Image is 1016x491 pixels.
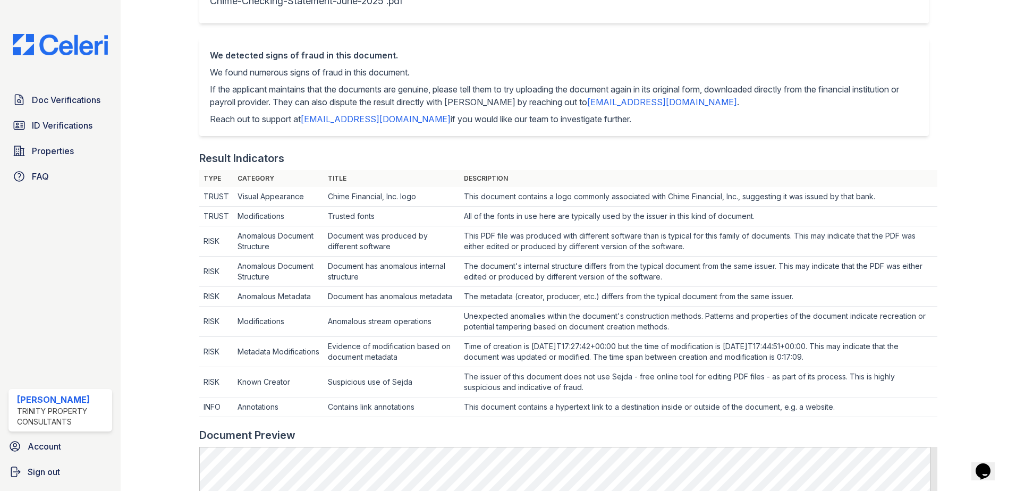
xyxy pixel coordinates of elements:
[199,367,233,397] td: RISK
[17,406,108,427] div: Trinity Property Consultants
[233,187,324,207] td: Visual Appearance
[199,287,233,307] td: RISK
[9,140,112,162] a: Properties
[233,226,324,257] td: Anomalous Document Structure
[460,170,938,187] th: Description
[32,145,74,157] span: Properties
[324,367,459,397] td: Suspicious use of Sejda
[199,170,233,187] th: Type
[233,307,324,337] td: Modifications
[460,307,938,337] td: Unexpected anomalies within the document's construction methods. Patterns and properties of the d...
[32,119,92,132] span: ID Verifications
[233,367,324,397] td: Known Creator
[971,448,1005,480] iframe: chat widget
[210,83,918,108] p: If the applicant maintains that the documents are genuine, please tell them to try uploading the ...
[210,66,918,79] p: We found numerous signs of fraud in this document.
[9,166,112,187] a: FAQ
[199,257,233,287] td: RISK
[460,337,938,367] td: Time of creation is [DATE]T17:27:42+00:00 but the time of modification is [DATE]T17:44:51+00:00. ...
[737,97,739,107] span: .
[324,170,459,187] th: Title
[199,207,233,226] td: TRUST
[460,257,938,287] td: The document's internal structure differs from the typical document from the same issuer. This ma...
[460,397,938,417] td: This document contains a hypertext link to a destination inside or outside of the document, e.g. ...
[301,114,451,124] a: [EMAIL_ADDRESS][DOMAIN_NAME]
[324,226,459,257] td: Document was produced by different software
[199,397,233,417] td: INFO
[460,367,938,397] td: The issuer of this document does not use Sejda - free online tool for editing PDF files - as part...
[4,436,116,457] a: Account
[233,337,324,367] td: Metadata Modifications
[460,226,938,257] td: This PDF file was produced with different software than is typical for this family of documents. ...
[324,287,459,307] td: Document has anomalous metadata
[324,337,459,367] td: Evidence of modification based on document metadata
[233,287,324,307] td: Anomalous Metadata
[32,94,100,106] span: Doc Verifications
[199,307,233,337] td: RISK
[324,307,459,337] td: Anomalous stream operations
[32,170,49,183] span: FAQ
[460,287,938,307] td: The metadata (creator, producer, etc.) differs from the typical document from the same issuer.
[324,397,459,417] td: Contains link annotations
[233,397,324,417] td: Annotations
[9,115,112,136] a: ID Verifications
[9,89,112,111] a: Doc Verifications
[210,49,918,62] div: We detected signs of fraud in this document.
[199,226,233,257] td: RISK
[233,257,324,287] td: Anomalous Document Structure
[233,170,324,187] th: Category
[17,393,108,406] div: [PERSON_NAME]
[199,151,284,166] div: Result Indicators
[4,34,116,55] img: CE_Logo_Blue-a8612792a0a2168367f1c8372b55b34899dd931a85d93a1a3d3e32e68fde9ad4.png
[28,465,60,478] span: Sign out
[324,257,459,287] td: Document has anomalous internal structure
[324,207,459,226] td: Trusted fonts
[324,187,459,207] td: Chime Financial, Inc. logo
[199,187,233,207] td: TRUST
[233,207,324,226] td: Modifications
[460,207,938,226] td: All of the fonts in use here are typically used by the issuer in this kind of document.
[4,461,116,482] a: Sign out
[210,113,918,125] p: Reach out to support at if you would like our team to investigate further.
[460,187,938,207] td: This document contains a logo commonly associated with Chime Financial, Inc., suggesting it was i...
[28,440,61,453] span: Account
[199,337,233,367] td: RISK
[587,97,737,107] a: [EMAIL_ADDRESS][DOMAIN_NAME]
[199,428,295,443] div: Document Preview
